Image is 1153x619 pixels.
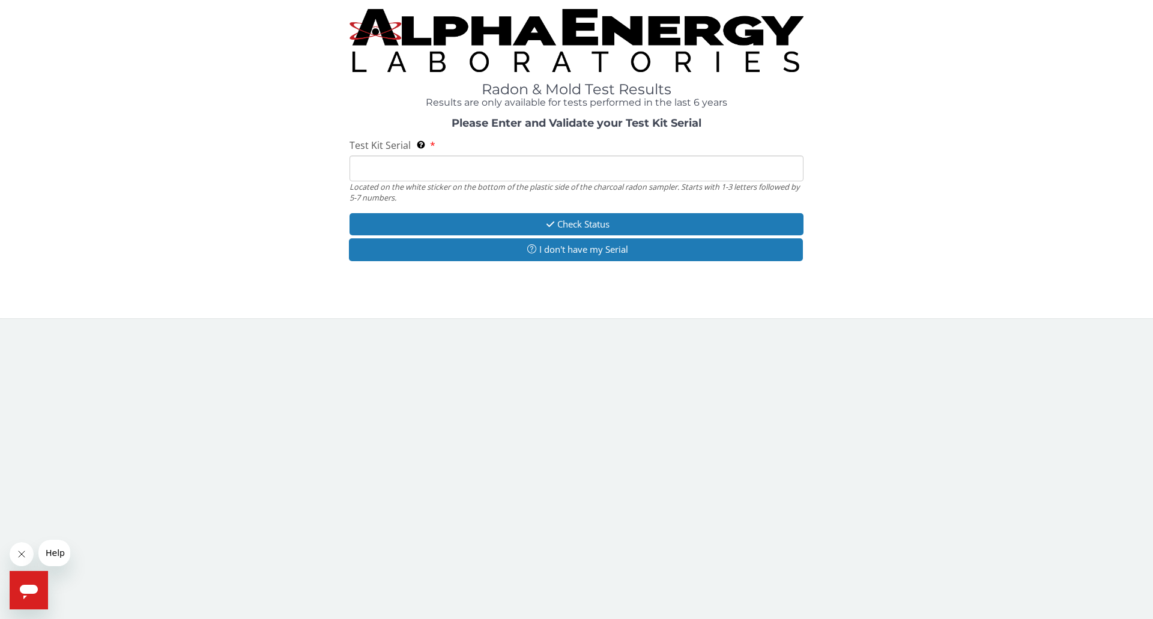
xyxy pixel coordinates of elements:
iframe: Button to launch messaging window [10,571,48,609]
h1: Radon & Mold Test Results [350,82,803,97]
h4: Results are only available for tests performed in the last 6 years [350,97,803,108]
iframe: Close message [10,542,34,566]
button: I don't have my Serial [349,238,803,261]
strong: Please Enter and Validate your Test Kit Serial [452,116,701,130]
button: Check Status [350,213,803,235]
div: Located on the white sticker on the bottom of the plastic side of the charcoal radon sampler. Sta... [350,181,803,204]
span: Test Kit Serial [350,139,411,152]
iframe: Message from company [38,540,70,566]
img: TightCrop.jpg [350,9,803,72]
